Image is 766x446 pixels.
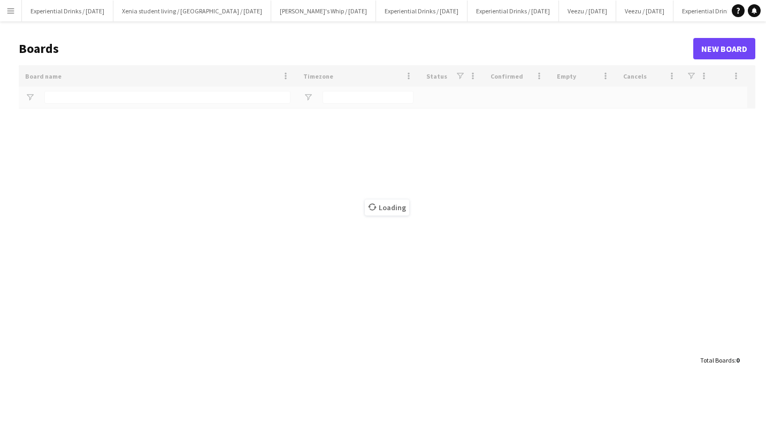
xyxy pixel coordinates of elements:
[22,1,113,21] button: Experiential Drinks / [DATE]
[19,41,693,57] h1: Boards
[700,350,739,371] div: :
[376,1,468,21] button: Experiential Drinks / [DATE]
[365,199,409,216] span: Loading
[271,1,376,21] button: [PERSON_NAME]'s Whip / [DATE]
[700,356,734,364] span: Total Boards
[616,1,673,21] button: Veezu / [DATE]
[468,1,559,21] button: Experiential Drinks / [DATE]
[673,1,765,21] button: Experiential Drinks / [DATE]
[113,1,271,21] button: Xenia student living / [GEOGRAPHIC_DATA] / [DATE]
[693,38,755,59] a: New Board
[736,356,739,364] span: 0
[559,1,616,21] button: Veezu / [DATE]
